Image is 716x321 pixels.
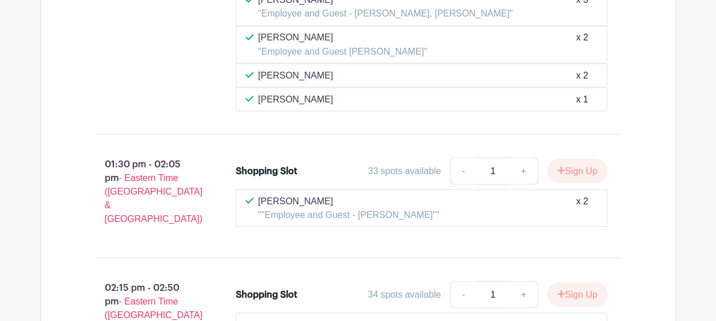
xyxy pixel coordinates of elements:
[77,153,218,230] p: 01:30 pm - 02:05 pm
[509,157,538,184] a: +
[368,287,441,301] div: 34 spots available
[576,68,588,82] div: x 2
[576,92,588,106] div: x 1
[258,31,427,44] p: [PERSON_NAME]
[450,281,476,308] a: -
[105,172,203,223] span: - Eastern Time ([GEOGRAPHIC_DATA] & [GEOGRAPHIC_DATA])
[258,7,513,20] p: "Employee and Guest - [PERSON_NAME], [PERSON_NAME]"
[258,208,439,221] p: ""Employee and Guest - [PERSON_NAME]""
[450,157,476,184] a: -
[576,194,588,221] div: x 2
[547,282,607,306] button: Sign Up
[258,92,333,106] p: [PERSON_NAME]
[258,44,427,58] p: "Employee and Guest [PERSON_NAME]"
[509,281,538,308] a: +
[236,164,297,178] div: Shopping Slot
[236,287,297,301] div: Shopping Slot
[258,68,333,82] p: [PERSON_NAME]
[576,31,588,58] div: x 2
[258,194,439,208] p: [PERSON_NAME]
[368,164,441,178] div: 33 spots available
[547,159,607,183] button: Sign Up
